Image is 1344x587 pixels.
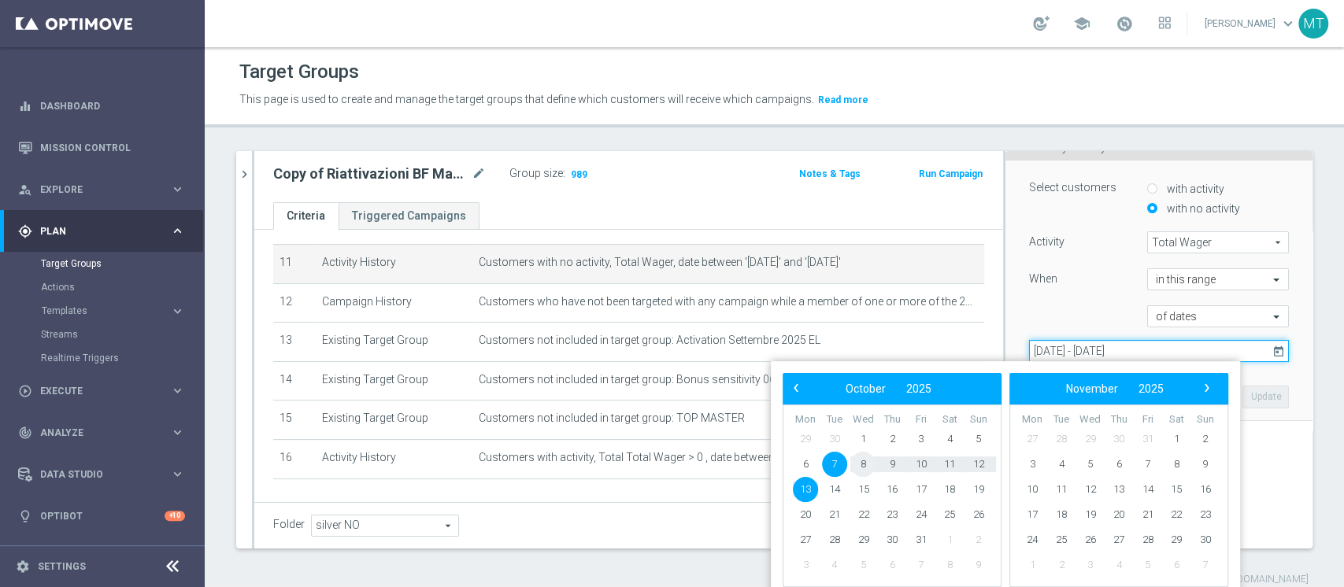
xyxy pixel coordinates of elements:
[40,127,185,168] a: Mission Control
[1270,340,1289,364] button: today
[38,562,86,571] a: Settings
[1193,502,1218,527] span: 23
[822,527,847,552] span: 28
[793,426,818,452] span: 29
[1139,382,1164,395] span: 2025
[1106,527,1131,552] span: 27
[17,183,186,196] div: person_search Explore keyboard_arrow_right
[1190,413,1220,426] th: weekday
[822,552,847,578] span: 4
[1077,452,1102,477] span: 5
[18,509,32,523] i: lightbulb
[18,127,185,168] div: Mission Control
[40,227,170,236] span: Plan
[909,527,934,552] span: 31
[170,304,185,319] i: keyboard_arrow_right
[1049,452,1074,477] span: 4
[1135,502,1161,527] span: 21
[935,413,964,426] th: weekday
[165,511,185,521] div: +10
[793,552,818,578] span: 3
[273,244,316,283] td: 11
[1164,477,1189,502] span: 15
[41,328,164,341] a: Streams
[18,495,185,537] div: Optibot
[273,323,316,362] td: 13
[236,151,252,198] button: chevron_right
[846,382,886,395] span: October
[879,452,905,477] span: 9
[16,559,30,574] i: settings
[17,225,186,238] div: gps_fixed Plan keyboard_arrow_right
[1163,201,1240,216] label: with no activity
[1020,502,1045,527] span: 17
[1020,477,1045,502] span: 10
[18,426,170,440] div: Analyze
[41,252,203,275] div: Target Groups
[879,477,905,502] span: 16
[1242,386,1289,408] button: Update
[937,552,962,578] span: 8
[1020,552,1045,578] span: 1
[339,202,479,230] a: Triggered Campaigns
[906,382,931,395] span: 2025
[1135,477,1161,502] span: 14
[1135,452,1161,477] span: 7
[966,426,991,452] span: 5
[41,281,164,293] a: Actions
[1128,378,1174,399] button: 2025
[878,413,907,426] th: weekday
[18,85,185,127] div: Dashboard
[822,426,847,452] span: 30
[17,426,186,439] button: track_changes Analyze keyboard_arrow_right
[18,384,170,398] div: Execute
[1196,378,1216,399] button: ›
[239,93,814,105] span: This page is used to create and manage the target groups that define which customers will receive...
[1073,15,1090,32] span: school
[42,306,170,316] div: Templates
[479,295,978,308] span: Customers who have not been targeted with any campaign while a member of one or more of the 22 sp...
[850,426,876,452] span: 1
[1105,413,1134,426] th: weekday
[40,495,165,537] a: Optibot
[18,224,32,238] i: gps_fixed
[1077,502,1102,527] span: 19
[1164,452,1189,477] span: 8
[41,257,164,270] a: Target Groups
[1279,15,1297,32] span: keyboard_arrow_down
[1020,426,1045,452] span: 27
[273,439,316,478] td: 16
[1106,552,1131,578] span: 4
[170,223,185,238] i: keyboard_arrow_right
[879,552,905,578] span: 6
[850,527,876,552] span: 29
[1077,426,1102,452] span: 29
[896,378,942,399] button: 2025
[917,165,984,183] button: Run Campaign
[42,306,154,316] span: Templates
[850,552,876,578] span: 5
[1133,413,1162,426] th: weekday
[40,85,185,127] a: Dashboard
[1077,527,1102,552] span: 26
[937,452,962,477] span: 11
[17,142,186,154] button: Mission Control
[472,164,486,183] i: mode_edit
[239,61,359,83] h1: Target Groups
[906,413,935,426] th: weekday
[563,167,565,180] label: :
[937,502,962,527] span: 25
[17,385,186,397] div: play_circle_outline Execute keyboard_arrow_right
[786,378,806,398] span: ‹
[509,167,563,180] label: Group size
[1147,305,1289,327] ng-select: of dates
[17,100,186,113] button: equalizer Dashboard
[1056,378,1128,399] button: November
[17,510,186,522] div: lightbulb Optibot +10
[1066,382,1118,395] span: November
[791,413,820,426] th: weekday
[1029,181,1116,194] lable: Select customers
